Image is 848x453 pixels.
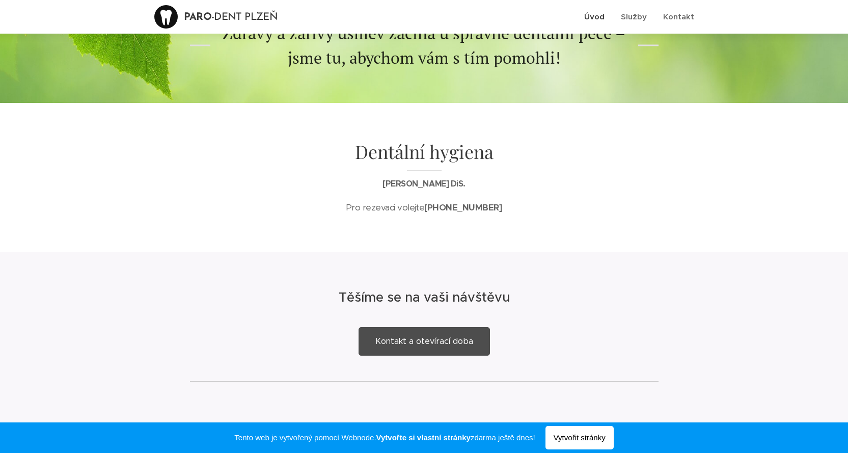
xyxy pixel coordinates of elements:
span: Služby [621,12,647,21]
strong: [PERSON_NAME] DiS. [382,178,465,189]
a: Kontakt a otevírací doba [359,327,490,356]
p: Pro rezevaci volejte [221,201,628,215]
ul: Menu [582,4,694,30]
strong: [PHONE_NUMBER] [424,202,502,213]
h1: Dentální hygiena [221,140,628,172]
h2: Těšíme se na vaši návštěvu [221,288,628,306]
span: Vytvořit stránky [545,426,614,449]
span: Úvod [584,12,605,21]
span: Tento web je vytvořený pomocí Webnode. zdarma ještě dnes! [234,432,535,444]
span: Kontakt a otevírací doba [375,336,473,346]
strong: Vytvořte si vlastní stránky [376,433,471,442]
span: Kontakt [663,12,694,21]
